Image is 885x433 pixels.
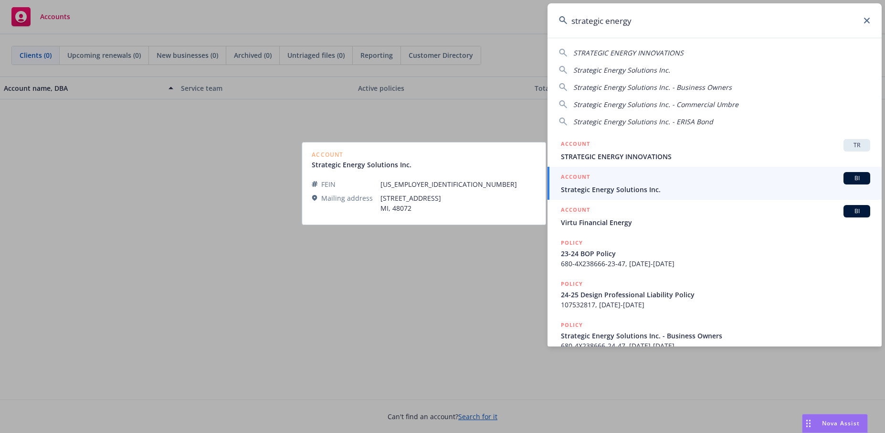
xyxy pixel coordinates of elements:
[548,274,882,315] a: POLICY24-25 Design Professional Liability Policy107532817, [DATE]-[DATE]
[847,207,866,216] span: BI
[561,172,590,184] h5: ACCOUNT
[561,205,590,216] h5: ACCOUNT
[548,3,882,38] input: Search...
[561,300,870,310] span: 107532817, [DATE]-[DATE]
[561,320,583,330] h5: POLICY
[561,238,583,248] h5: POLICY
[548,233,882,274] a: POLICY23-24 BOP Policy680-4X238666-23-47, [DATE]-[DATE]
[847,174,866,183] span: BI
[573,48,684,57] span: STRATEGIC ENERGY INNOVATIONS
[802,414,814,433] div: Drag to move
[561,152,870,162] span: STRATEGIC ENERGY INNOVATIONS
[573,117,713,126] span: Strategic Energy Solutions Inc. - ERISA Bond
[573,65,670,75] span: Strategic Energy Solutions Inc.
[822,419,860,427] span: Nova Assist
[573,83,732,92] span: Strategic Energy Solutions Inc. - Business Owners
[548,200,882,233] a: ACCOUNTBIVirtu Financial Energy
[561,331,870,341] span: Strategic Energy Solutions Inc. - Business Owners
[847,141,866,150] span: TR
[548,167,882,200] a: ACCOUNTBIStrategic Energy Solutions Inc.
[573,100,738,109] span: Strategic Energy Solutions Inc. - Commercial Umbre
[561,341,870,351] span: 680-4X238666-24-47, [DATE]-[DATE]
[561,259,870,269] span: 680-4X238666-23-47, [DATE]-[DATE]
[561,279,583,289] h5: POLICY
[561,217,870,227] span: Virtu Financial Energy
[561,290,870,300] span: 24-25 Design Professional Liability Policy
[561,184,870,195] span: Strategic Energy Solutions Inc.
[802,414,868,433] button: Nova Assist
[561,249,870,259] span: 23-24 BOP Policy
[548,134,882,167] a: ACCOUNTTRSTRATEGIC ENERGY INNOVATIONS
[561,139,590,151] h5: ACCOUNT
[548,315,882,356] a: POLICYStrategic Energy Solutions Inc. - Business Owners680-4X238666-24-47, [DATE]-[DATE]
